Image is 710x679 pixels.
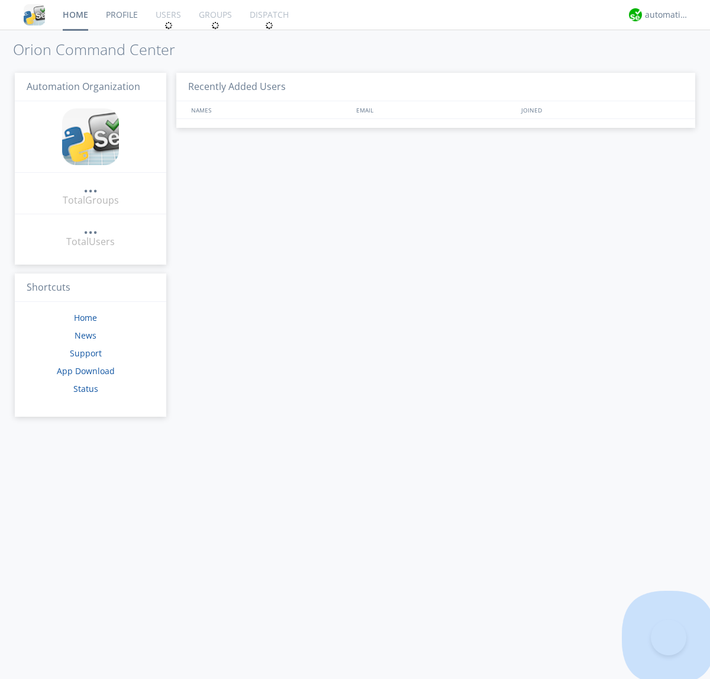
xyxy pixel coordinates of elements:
[645,9,689,21] div: automation+atlas
[211,21,220,30] img: spin.svg
[74,312,97,323] a: Home
[83,180,98,192] div: ...
[75,330,96,341] a: News
[518,101,684,118] div: JOINED
[57,365,115,376] a: App Download
[83,221,98,233] div: ...
[66,235,115,249] div: Total Users
[83,221,98,235] a: ...
[27,80,140,93] span: Automation Organization
[15,273,166,303] h3: Shortcuts
[629,8,642,21] img: d2d01cd9b4174d08988066c6d424eccd
[70,347,102,359] a: Support
[353,101,518,118] div: EMAIL
[24,4,45,25] img: cddb5a64eb264b2086981ab96f4c1ba7
[63,194,119,207] div: Total Groups
[176,73,695,102] h3: Recently Added Users
[83,180,98,194] a: ...
[73,383,98,394] a: Status
[265,21,273,30] img: spin.svg
[651,620,686,655] iframe: Toggle Customer Support
[62,108,119,165] img: cddb5a64eb264b2086981ab96f4c1ba7
[188,101,350,118] div: NAMES
[164,21,173,30] img: spin.svg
